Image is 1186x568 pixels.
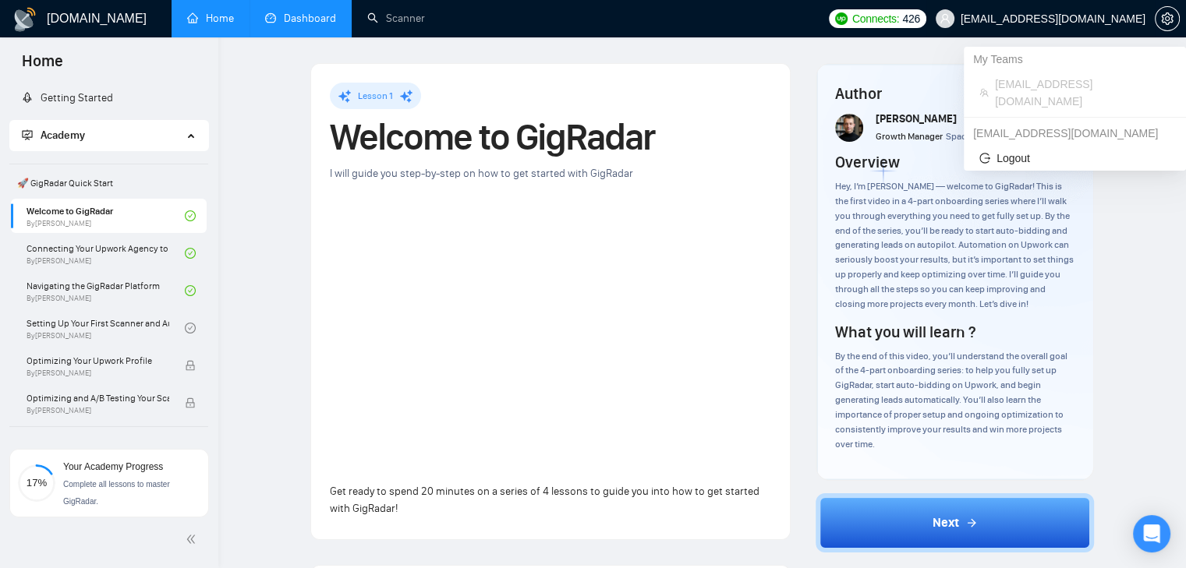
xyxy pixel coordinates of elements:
div: Open Intercom Messenger [1133,515,1170,552]
div: Hey, I’m [PERSON_NAME] — welcome to GigRadar! This is the first video in a 4-part onboarding seri... [835,179,1074,312]
span: 🚀 GigRadar Quick Start [11,168,207,199]
span: team [979,88,989,97]
h1: Welcome to GigRadar [330,120,771,154]
a: Connecting Your Upwork Agency to GigRadarBy[PERSON_NAME] [27,236,185,270]
img: vlad-t.jpg [835,114,863,142]
button: Next [816,493,1094,552]
a: setting [1155,12,1180,25]
button: setting [1155,6,1180,31]
span: logout [979,153,990,164]
span: Growth Manager [876,131,943,142]
a: Setting Up Your First Scanner and Auto-BidderBy[PERSON_NAME] [27,311,185,345]
span: Academy [41,129,85,142]
div: By the end of this video, you’ll understand the overall goal of the 4-part onboarding series: to ... [835,349,1074,452]
span: Optimizing and A/B Testing Your Scanner for Better Results [27,390,169,406]
span: Academy [22,129,85,142]
span: check-circle [185,210,196,221]
span: [EMAIL_ADDRESS][DOMAIN_NAME] [995,76,1170,110]
span: Complete all lessons to master GigRadar. [63,480,170,506]
a: homeHome [187,12,234,25]
span: [PERSON_NAME] [876,112,957,125]
span: Next [933,513,959,532]
a: Navigating the GigRadar PlatformBy[PERSON_NAME] [27,273,185,308]
span: Connects: [852,10,899,27]
a: dashboardDashboard [265,12,336,25]
span: 17% [18,478,55,488]
span: Lesson 1 [358,90,393,101]
span: lock [185,360,196,371]
span: Get ready to spend 20 minutes on a series of 4 lessons to guide you into how to get started with ... [330,485,759,515]
span: By [PERSON_NAME] [27,406,169,415]
span: Space Sales LLC [946,131,1011,142]
span: check-circle [185,285,196,296]
span: check-circle [185,323,196,333]
span: double-left [186,531,201,547]
span: user [940,13,951,24]
span: Logout [979,150,1170,167]
a: searchScanner [367,12,425,25]
h4: Overview [835,151,900,173]
img: logo [12,7,37,32]
div: My Teams [964,47,1186,72]
span: check-circle [185,248,196,259]
div: farooq.qammar05@gmail.com [964,121,1186,146]
span: I will guide you step-by-step on how to get started with GigRadar [330,167,633,180]
span: Home [9,50,76,83]
span: setting [1156,12,1179,25]
span: fund-projection-screen [22,129,33,140]
span: Your Academy Progress [63,461,163,472]
h4: What you will learn ? [835,321,975,343]
a: rocketGetting Started [22,91,113,104]
span: Optimizing Your Upwork Profile [27,353,169,369]
h4: Author [835,83,1074,104]
span: lock [185,397,196,408]
a: Welcome to GigRadarBy[PERSON_NAME] [27,199,185,233]
span: 👑 Agency Success with GigRadar [11,430,207,461]
li: Getting Started [9,83,208,114]
span: By [PERSON_NAME] [27,369,169,378]
span: 426 [902,10,919,27]
img: upwork-logo.png [835,12,848,25]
